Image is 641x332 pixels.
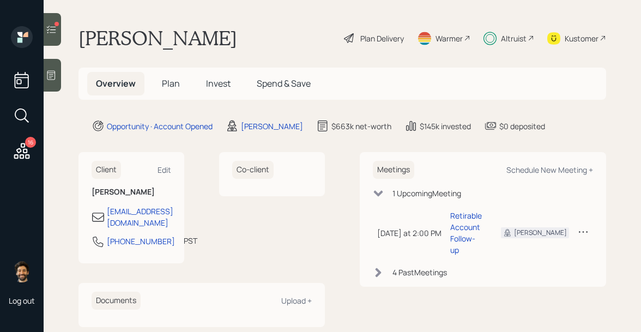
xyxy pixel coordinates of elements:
[392,188,461,199] div: 1 Upcoming Meeting
[25,137,36,148] div: 16
[420,120,471,132] div: $145k invested
[11,261,33,282] img: eric-schwartz-headshot.png
[107,206,173,228] div: [EMAIL_ADDRESS][DOMAIN_NAME]
[241,120,303,132] div: [PERSON_NAME]
[499,120,545,132] div: $0 deposited
[206,77,231,89] span: Invest
[257,77,311,89] span: Spend & Save
[436,33,463,44] div: Warmer
[107,236,175,247] div: [PHONE_NUMBER]
[158,165,171,175] div: Edit
[281,295,312,306] div: Upload +
[501,33,527,44] div: Altruist
[162,77,180,89] span: Plan
[392,267,447,278] div: 4 Past Meeting s
[96,77,136,89] span: Overview
[506,165,593,175] div: Schedule New Meeting +
[450,210,483,256] div: Retirable Account Follow-up
[92,188,171,197] h6: [PERSON_NAME]
[9,295,35,306] div: Log out
[232,161,274,179] h6: Co-client
[92,292,141,310] h6: Documents
[92,161,121,179] h6: Client
[107,120,213,132] div: Opportunity · Account Opened
[78,26,237,50] h1: [PERSON_NAME]
[514,228,567,238] div: [PERSON_NAME]
[331,120,391,132] div: $663k net-worth
[373,161,414,179] h6: Meetings
[184,235,197,246] div: PST
[377,227,442,239] div: [DATE] at 2:00 PM
[565,33,598,44] div: Kustomer
[360,33,404,44] div: Plan Delivery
